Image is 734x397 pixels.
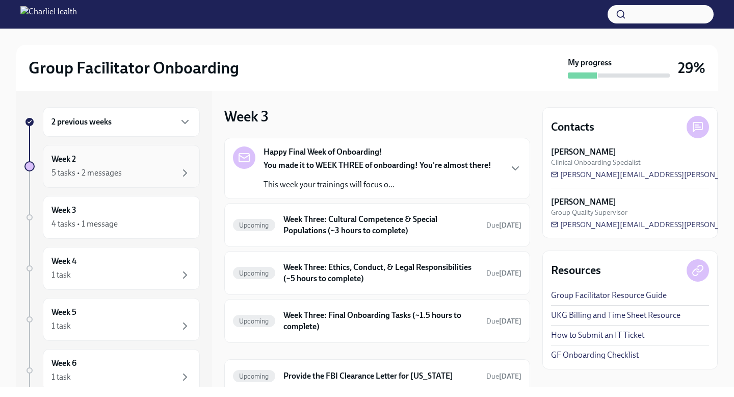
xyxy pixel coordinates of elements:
[551,290,667,301] a: Group Facilitator Resource Guide
[51,320,71,332] div: 1 task
[551,158,641,167] span: Clinical Onboarding Specialist
[233,221,275,229] span: Upcoming
[224,107,269,126] h3: Week 3
[51,218,118,230] div: 4 tasks • 1 message
[51,358,76,369] h6: Week 6
[551,350,639,361] a: GF Onboarding Checklist
[264,146,382,158] strong: Happy Final Week of Onboarding!
[283,310,478,332] h6: Week Three: Final Onboarding Tasks (~1.5 hours to complete)
[233,368,521,384] a: UpcomingProvide the FBI Clearance Letter for [US_STATE]Due[DATE]
[24,349,200,392] a: Week 61 task
[551,146,616,158] strong: [PERSON_NAME]
[486,269,521,278] span: Due
[24,247,200,290] a: Week 41 task
[551,263,601,278] h4: Resources
[678,59,705,77] h3: 29%
[233,317,275,325] span: Upcoming
[29,58,239,78] h2: Group Facilitator Onboarding
[486,317,521,326] span: Due
[551,119,594,135] h4: Contacts
[499,372,521,381] strong: [DATE]
[486,221,521,230] span: Due
[51,116,112,128] h6: 2 previous weeks
[233,308,521,334] a: UpcomingWeek Three: Final Onboarding Tasks (~1.5 hours to complete)Due[DATE]
[51,371,71,383] div: 1 task
[283,214,478,236] h6: Week Three: Cultural Competence & Special Populations (~3 hours to complete)
[499,221,521,230] strong: [DATE]
[51,167,122,179] div: 5 tasks • 2 messages
[24,145,200,188] a: Week 25 tasks • 2 messages
[283,370,478,382] h6: Provide the FBI Clearance Letter for [US_STATE]
[486,268,521,278] span: September 29th, 2025 09:00
[233,212,521,238] a: UpcomingWeek Three: Cultural Competence & Special Populations (~3 hours to complete)Due[DATE]
[486,371,521,381] span: October 14th, 2025 09:00
[51,307,76,318] h6: Week 5
[551,208,627,217] span: Group Quality Supervisor
[24,298,200,341] a: Week 51 task
[486,316,521,326] span: September 27th, 2025 09:00
[486,220,521,230] span: September 29th, 2025 09:00
[499,317,521,326] strong: [DATE]
[233,269,275,277] span: Upcoming
[51,205,76,216] h6: Week 3
[499,269,521,278] strong: [DATE]
[51,256,76,267] h6: Week 4
[24,196,200,239] a: Week 34 tasks • 1 message
[551,330,644,341] a: How to Submit an IT Ticket
[551,310,680,321] a: UKG Billing and Time Sheet Resource
[51,154,76,165] h6: Week 2
[551,196,616,208] strong: [PERSON_NAME]
[264,179,491,190] p: This week your trainings will focus o...
[51,269,71,281] div: 1 task
[568,57,612,68] strong: My progress
[264,160,491,170] strong: You made it to WEEK THREE of onboarding! You're almost there!
[283,262,478,284] h6: Week Three: Ethics, Conduct, & Legal Responsibilities (~5 hours to complete)
[43,107,200,137] div: 2 previous weeks
[233,260,521,286] a: UpcomingWeek Three: Ethics, Conduct, & Legal Responsibilities (~5 hours to complete)Due[DATE]
[233,373,275,380] span: Upcoming
[20,6,77,22] img: CharlieHealth
[486,372,521,381] span: Due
